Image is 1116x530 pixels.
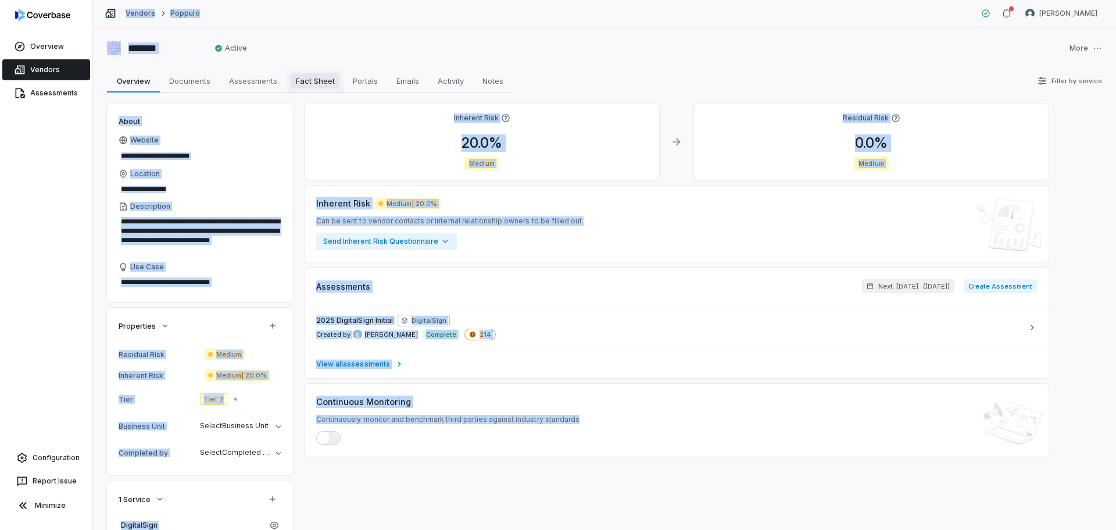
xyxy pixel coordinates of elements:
button: Filter by service [1034,70,1106,91]
span: Medium | 20.0% [375,198,441,209]
img: Nate Warner avatar [353,330,362,339]
button: Send Inherent Risk Questionnaire [316,233,457,250]
span: Documents [164,73,215,88]
button: Report Issue [5,471,88,492]
a: View allassessments [305,350,1049,378]
a: Configuration [5,447,88,468]
a: Vendors [126,9,155,18]
input: Website [119,148,262,164]
span: Medium | 20.0% [205,369,270,381]
span: 0.0 % [846,134,897,151]
input: Location [119,181,281,197]
div: Business Unit [119,422,195,431]
span: Active [214,44,247,53]
div: Residual Risk [119,350,195,359]
span: Continuous Monitoring [316,396,411,408]
button: Next: [DATE]([DATE]) [862,279,954,293]
span: 214 [464,329,496,340]
span: Notes [478,73,508,88]
span: Created by [316,330,418,339]
span: Tier: 2 [203,394,224,404]
h4: Residual Risk [843,113,889,123]
span: Select Completed by [200,448,271,457]
span: Can be sent to vendor contacts or internal relationship owners to be filled out [316,216,582,226]
button: Nate Warner avatar[PERSON_NAME] [1018,5,1104,22]
div: Completed by [119,449,195,457]
a: Overview [2,36,90,57]
button: Minimize [5,494,88,517]
textarea: Use Case [119,274,281,290]
span: About [119,116,140,126]
span: View all assessments [316,360,390,369]
span: Medium [205,348,245,360]
span: 20.0 % [452,134,512,151]
span: Use Case [130,262,164,272]
a: Vendors [2,59,90,80]
img: Nate Warner avatar [1025,9,1035,18]
p: Complete [426,330,456,339]
span: Website [130,136,159,145]
a: Poppulo [170,9,199,18]
span: Next: [DATE] [878,282,918,291]
span: 2025 DigitalSign Initial [316,316,393,325]
span: Assessments [316,280,370,293]
img: logo-D7KZi-bG.svg [15,9,70,21]
button: Properties [115,314,173,338]
button: Create Assessment [964,279,1037,293]
a: 2025 DigitalSign InitialDigitalSignCreated by Nate Warner avatar[PERSON_NAME]Complete214 [305,305,1049,350]
span: Inherent Risk [316,197,370,209]
span: [PERSON_NAME] [364,330,418,339]
a: Assessments [2,83,90,104]
span: Description [130,202,170,211]
span: Fact Sheet [291,73,339,88]
span: Activity [433,73,468,88]
h4: Inherent Risk [454,113,499,123]
span: ( [DATE] ) [923,282,950,291]
div: Tier [119,395,195,404]
span: Assessments [224,73,282,88]
div: Inherent Risk [119,371,200,380]
span: [PERSON_NAME] [1039,9,1097,18]
span: Emails [392,73,424,88]
span: Location [130,169,160,179]
span: Select Business Unit [200,421,269,430]
span: Medium [854,156,888,170]
span: Medium [464,156,499,170]
span: Portals [348,73,382,88]
button: 1 Service [115,487,168,511]
span: Overview [112,73,155,88]
span: 1 Service [119,494,151,504]
textarea: Description [119,214,281,258]
span: DigitalSign [121,521,263,530]
span: DigitalSign [398,315,450,326]
span: Properties [119,321,156,331]
span: Continuously monitor and benchmark third parties against industry standards [316,415,580,424]
button: More [1066,36,1106,61]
